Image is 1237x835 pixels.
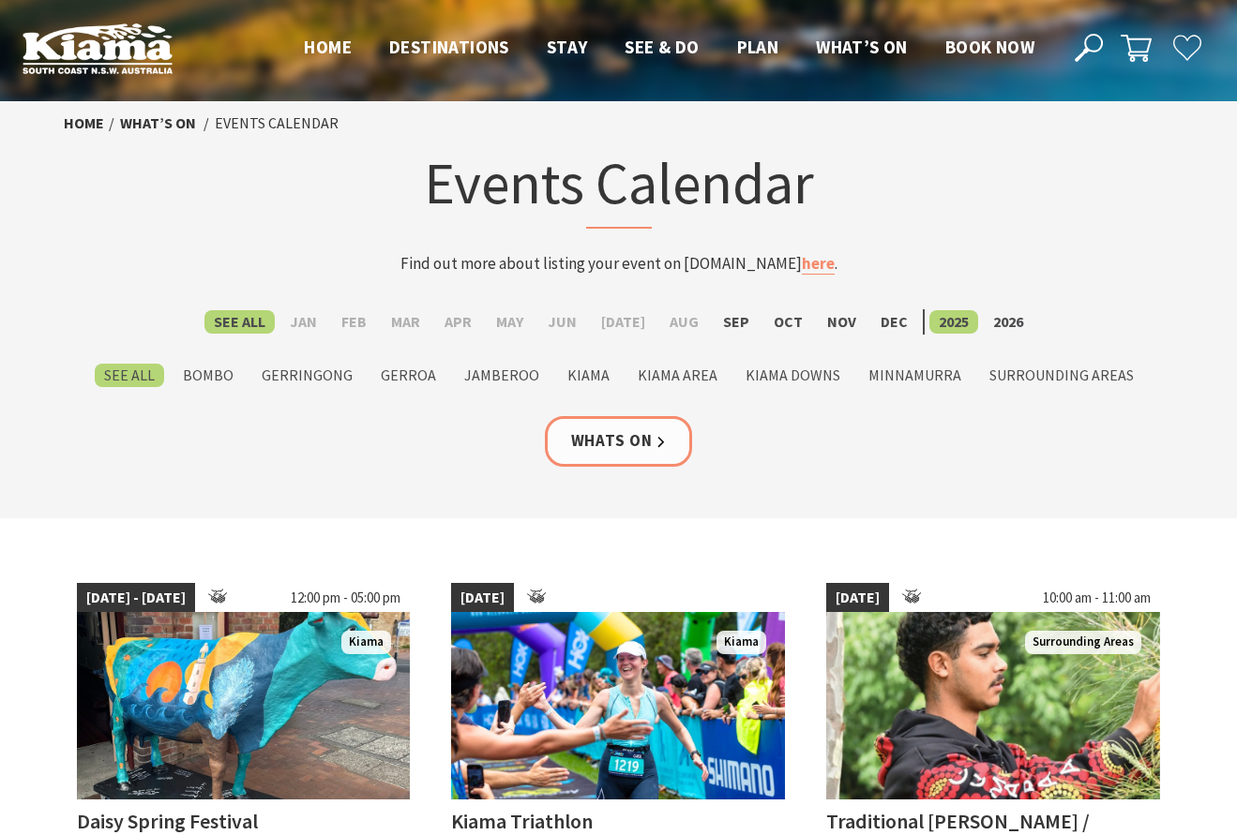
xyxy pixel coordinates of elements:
[625,36,699,58] span: See & Do
[487,310,533,334] label: May
[802,253,835,275] a: here
[984,310,1033,334] label: 2026
[304,36,352,58] span: Home
[451,612,785,799] img: kiamatriathlon
[717,631,766,654] span: Kiama
[77,612,411,799] img: Dairy Cow Art
[736,364,850,387] label: Kiama Downs
[545,416,693,466] a: Whats On
[660,310,708,334] label: Aug
[120,113,196,133] a: What’s On
[929,310,978,334] label: 2025
[455,364,549,387] label: Jamberoo
[204,310,275,334] label: See All
[215,112,339,136] li: Events Calendar
[451,583,514,613] span: [DATE]
[980,364,1143,387] label: Surrounding Areas
[251,251,987,276] p: Find out more about listing your event on [DOMAIN_NAME] .
[435,310,481,334] label: Apr
[859,364,971,387] label: Minnamurra
[826,583,889,613] span: [DATE]
[538,310,586,334] label: Jun
[280,310,326,334] label: Jan
[64,113,104,133] a: Home
[285,33,1053,64] nav: Main Menu
[547,36,588,58] span: Stay
[592,310,655,334] label: [DATE]
[371,364,445,387] label: Gerroa
[737,36,779,58] span: Plan
[818,310,866,334] label: Nov
[332,310,376,334] label: Feb
[341,631,391,654] span: Kiama
[23,22,173,74] img: Kiama Logo
[816,36,908,58] span: What’s On
[77,583,195,613] span: [DATE] - [DATE]
[558,364,619,387] label: Kiama
[1033,583,1160,613] span: 10:00 am - 11:00 am
[714,310,759,334] label: Sep
[251,145,987,229] h1: Events Calendar
[173,364,243,387] label: Bombo
[389,36,509,58] span: Destinations
[628,364,727,387] label: Kiama Area
[451,808,593,834] h4: Kiama Triathlon
[871,310,917,334] label: Dec
[764,310,812,334] label: Oct
[1025,631,1141,654] span: Surrounding Areas
[945,36,1034,58] span: Book now
[77,808,258,834] h4: Daisy Spring Festival
[382,310,430,334] label: Mar
[281,583,410,613] span: 12:00 pm - 05:00 pm
[95,364,164,387] label: See All
[252,364,362,387] label: Gerringong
